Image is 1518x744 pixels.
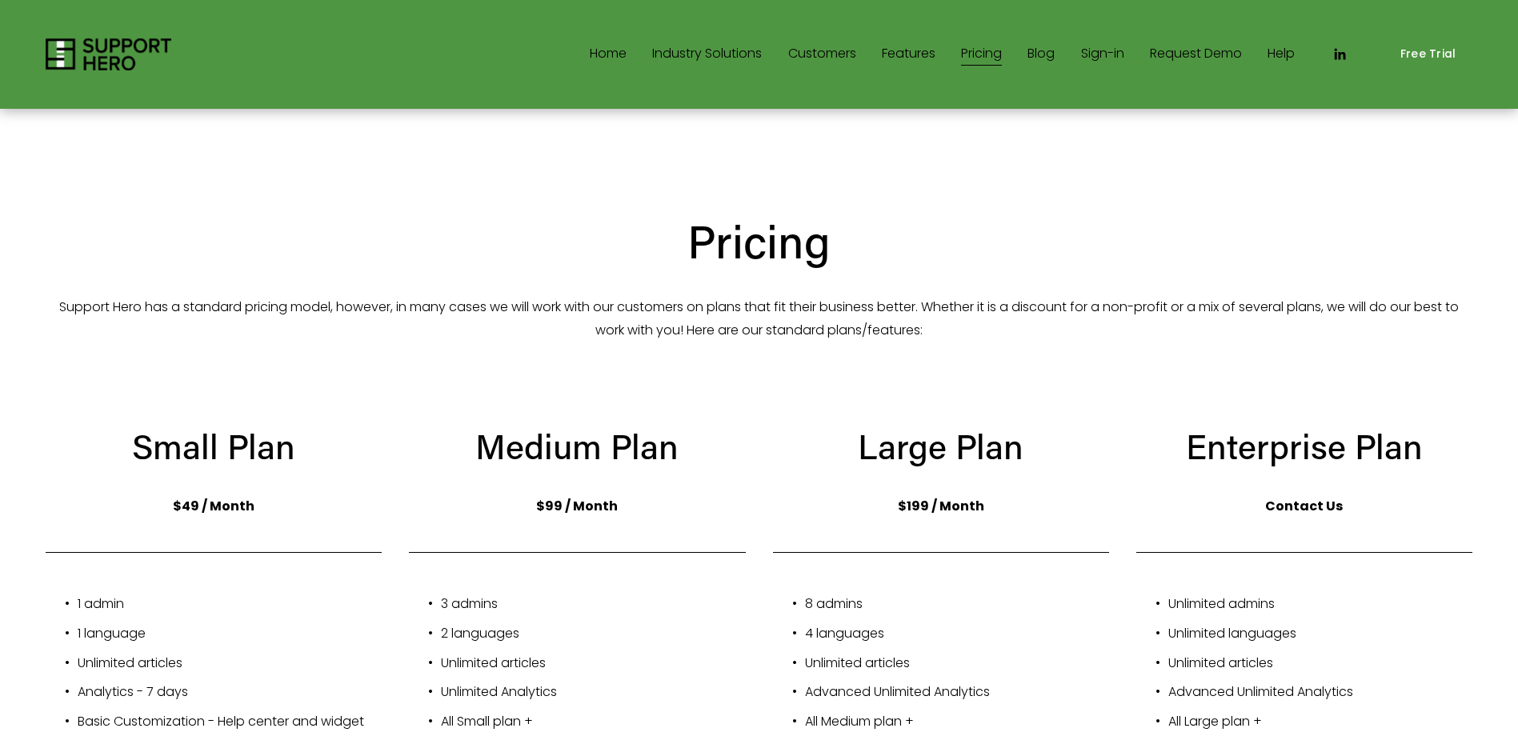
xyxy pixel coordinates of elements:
[1332,46,1348,62] a: LinkedIn
[78,652,382,675] p: Unlimited articles
[805,622,1109,646] p: 4 languages
[652,42,762,66] span: Industry Solutions
[441,652,745,675] p: Unlimited articles
[1168,622,1472,646] p: Unlimited languages
[536,497,618,515] strong: $99 / Month
[590,42,627,67] a: Home
[882,42,935,67] a: Features
[1268,42,1295,67] a: Help
[46,423,382,470] h3: Small Plan
[1150,42,1242,67] a: Request Demo
[1168,710,1472,734] p: All Large plan +
[441,622,745,646] p: 2 languages
[1136,423,1472,470] h3: Enterprise Plan
[805,710,1109,734] p: All Medium plan +
[441,681,745,704] p: Unlimited Analytics
[78,710,382,734] p: Basic Customization - Help center and widget
[1027,42,1055,67] a: Blog
[805,593,1109,616] p: 8 admins
[1168,652,1472,675] p: Unlimited articles
[78,593,382,616] p: 1 admin
[46,38,171,70] img: Support Hero
[441,593,745,616] p: 3 admins
[898,497,984,515] strong: $199 / Month
[961,42,1002,67] a: Pricing
[805,652,1109,675] p: Unlimited articles
[1265,497,1343,515] strong: Contact Us
[773,423,1109,470] h3: Large Plan
[652,42,762,67] a: folder dropdown
[78,622,382,646] p: 1 language
[1168,681,1472,704] p: Advanced Unlimited Analytics
[441,710,745,734] p: All Small plan +
[1384,37,1472,73] a: Free Trial
[46,296,1472,342] p: Support Hero has a standard pricing model, however, in many cases we will work with our customers...
[1168,593,1472,616] p: Unlimited admins
[78,681,382,704] p: Analytics - 7 days
[805,681,1109,704] p: Advanced Unlimited Analytics
[173,497,254,515] strong: $49 / Month
[788,42,856,67] a: Customers
[409,423,745,470] h3: Medium Plan
[46,211,1472,270] h2: Pricing
[1081,42,1124,67] a: Sign-in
